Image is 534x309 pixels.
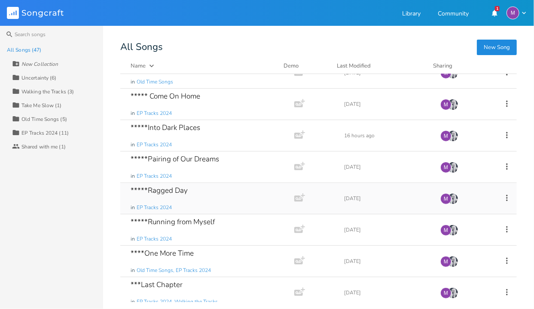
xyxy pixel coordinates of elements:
[137,267,211,274] span: Old Time Songs, EP Tracks 2024
[440,162,452,173] div: melindameshad
[495,6,500,11] div: 1
[402,11,421,18] a: Library
[131,173,135,180] span: in
[447,287,458,299] img: Anya
[21,89,74,94] div: Walking the Tracks (3)
[131,204,135,211] span: in
[21,117,67,122] div: Old Time Songs (5)
[507,6,527,19] button: M
[131,281,183,288] div: ***Last Chapter
[137,110,172,117] span: EP Tracks 2024
[447,130,458,142] img: Anya
[337,62,371,70] div: Last Modified
[131,78,135,86] span: in
[440,130,452,142] div: melindameshad
[344,102,430,107] div: [DATE]
[137,298,218,306] span: EP Tracks 2024, Walking the Tracks
[440,99,452,110] div: melindameshad
[21,62,58,67] div: New Collection
[120,43,517,51] div: All Songs
[447,193,458,204] img: Anya
[337,62,423,70] button: Last Modified
[440,193,452,204] div: melindameshad
[440,256,452,267] div: melindameshad
[131,62,146,70] div: Name
[447,256,458,267] img: Anya
[284,62,327,70] div: Demo
[137,235,172,243] span: EP Tracks 2024
[137,173,172,180] span: EP Tracks 2024
[440,225,452,236] div: melindameshad
[447,225,458,236] img: Anya
[7,47,41,53] div: All Songs (47)
[131,110,135,117] span: in
[137,141,172,148] span: EP Tracks 2024
[344,164,430,170] div: [DATE]
[131,235,135,243] span: in
[447,99,458,110] img: Anya
[131,62,273,70] button: Name
[131,267,135,274] span: in
[344,290,430,295] div: [DATE]
[486,5,503,21] button: 1
[131,298,135,306] span: in
[433,62,485,70] div: Sharing
[344,227,430,232] div: [DATE]
[131,155,219,163] div: *****Pairing of Our Dreams
[21,103,62,108] div: Take Me Slow (1)
[131,141,135,148] span: in
[344,133,430,138] div: 16 hours ago
[21,130,69,136] div: EP Tracks 2024 (11)
[447,162,458,173] img: Anya
[137,204,172,211] span: EP Tracks 2024
[344,70,430,75] div: [DATE]
[477,40,517,55] button: New Song
[507,6,519,19] div: melindameshad
[21,75,57,80] div: Uncertainty (6)
[440,287,452,299] div: melindameshad
[344,196,430,201] div: [DATE]
[137,78,173,86] span: Old Time Songs
[21,144,66,149] div: Shared with me (1)
[438,11,469,18] a: Community
[344,259,430,264] div: [DATE]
